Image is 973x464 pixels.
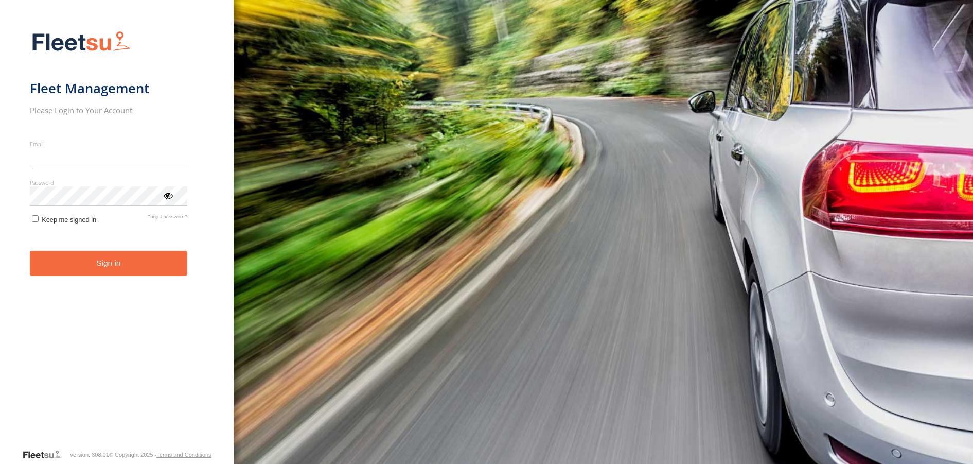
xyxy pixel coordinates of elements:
[30,140,188,148] label: Email
[30,105,188,115] h2: Please Login to Your Account
[30,251,188,276] button: Sign in
[156,452,211,458] a: Terms and Conditions
[147,214,187,224] a: Forgot password?
[69,452,109,458] div: Version: 308.01
[30,80,188,97] h1: Fleet Management
[22,450,69,460] a: Visit our Website
[30,179,188,186] label: Password
[109,452,211,458] div: © Copyright 2025 -
[30,25,204,449] form: main
[32,215,39,222] input: Keep me signed in
[30,29,133,55] img: Fleetsu
[163,190,173,200] div: ViewPassword
[42,216,96,224] span: Keep me signed in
